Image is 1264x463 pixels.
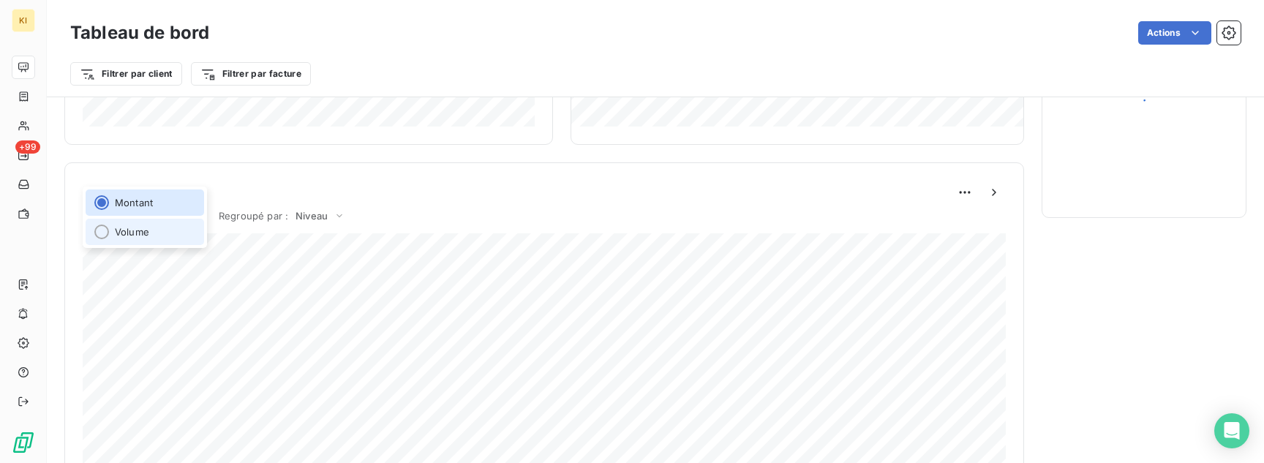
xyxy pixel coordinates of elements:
[12,431,35,454] img: Logo LeanPay
[86,219,204,245] li: Volume
[70,62,182,86] button: Filtrer par client
[296,210,328,222] span: Niveau
[15,140,40,154] span: +99
[191,62,311,86] button: Filtrer par facture
[12,9,35,32] div: KI
[1214,413,1249,448] div: Open Intercom Messenger
[70,20,209,46] h3: Tableau de bord
[86,189,204,216] li: Montant
[83,184,136,201] h6: Relances
[1138,21,1211,45] button: Actions
[219,210,288,222] span: Regroupé par :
